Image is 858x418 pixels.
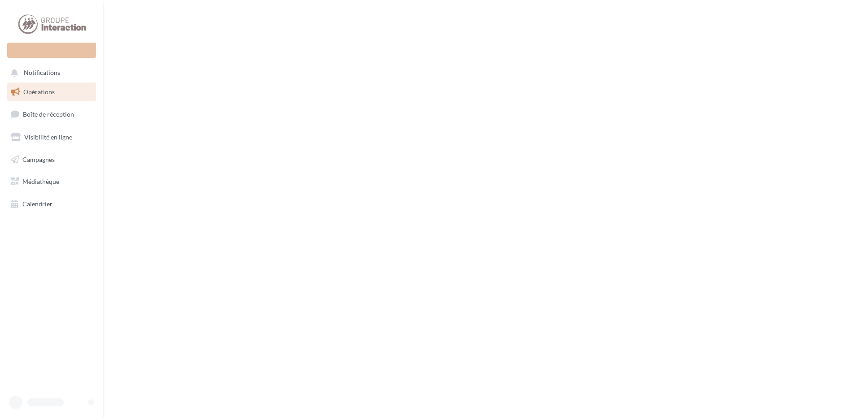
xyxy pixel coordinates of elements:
[23,110,74,118] span: Boîte de réception
[23,88,55,96] span: Opérations
[5,104,98,124] a: Boîte de réception
[5,172,98,191] a: Médiathèque
[22,200,53,208] span: Calendrier
[22,178,59,185] span: Médiathèque
[5,128,98,147] a: Visibilité en ligne
[7,43,96,58] div: Nouvelle campagne
[24,69,60,77] span: Notifications
[5,150,98,169] a: Campagnes
[5,195,98,213] a: Calendrier
[5,83,98,101] a: Opérations
[24,133,72,141] span: Visibilité en ligne
[22,155,55,163] span: Campagnes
